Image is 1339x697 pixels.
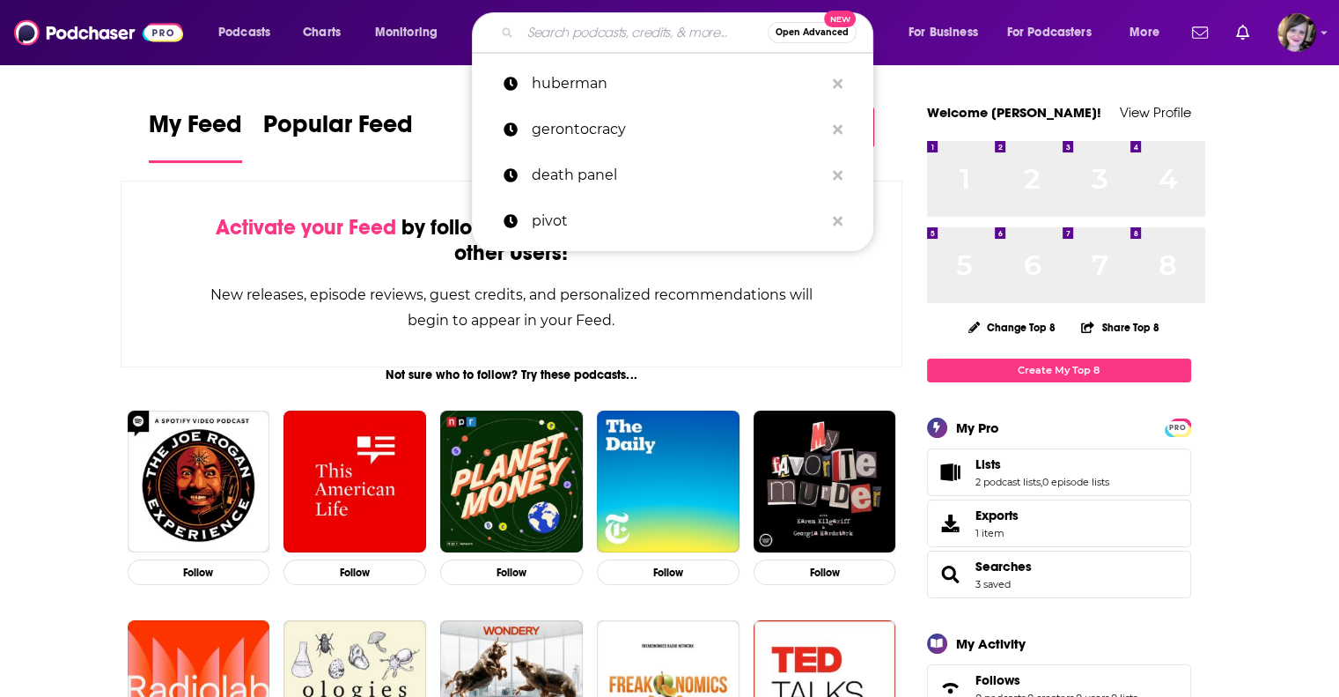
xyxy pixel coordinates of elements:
span: Podcasts [218,20,270,45]
span: Exports [933,511,968,536]
div: by following Podcasts, Creators, Lists, and other Users! [210,215,814,266]
span: For Business [909,20,978,45]
span: , [1041,476,1042,488]
a: My Feed [149,109,242,163]
button: open menu [896,19,1000,47]
span: My Feed [149,109,242,150]
span: Charts [303,20,341,45]
button: Follow [597,560,739,585]
p: gerontocracy [532,107,824,152]
button: Show profile menu [1277,13,1316,52]
a: Show notifications dropdown [1185,18,1215,48]
button: Share Top 8 [1080,310,1159,345]
span: For Podcasters [1007,20,1092,45]
button: Follow [283,560,426,585]
a: Show notifications dropdown [1229,18,1256,48]
img: This American Life [283,411,426,553]
div: Not sure who to follow? Try these podcasts... [121,367,903,382]
button: open menu [363,19,460,47]
span: Exports [975,508,1019,523]
button: Change Top 8 [958,316,1067,338]
a: View Profile [1120,104,1191,121]
a: pivot [472,198,873,244]
span: More [1129,20,1159,45]
a: 3 saved [975,578,1011,590]
span: Popular Feed [263,109,413,150]
span: Logged in as IAmMBlankenship [1277,13,1316,52]
a: 0 episode lists [1042,476,1109,488]
img: The Joe Rogan Experience [128,411,270,553]
p: death panel [532,152,824,198]
button: Follow [754,560,896,585]
button: open menu [1117,19,1181,47]
a: Charts [291,19,351,47]
div: My Pro [956,419,999,436]
img: My Favorite Murder with Karen Kilgariff and Georgia Hardstark [754,411,896,553]
input: Search podcasts, credits, & more... [520,19,768,47]
span: Searches [927,551,1191,598]
a: Lists [933,460,968,485]
div: New releases, episode reviews, guest credits, and personalized recommendations will begin to appe... [210,282,814,333]
span: Lists [975,456,1001,472]
p: huberman [532,61,824,107]
button: Follow [128,560,270,585]
span: Lists [927,449,1191,496]
a: death panel [472,152,873,198]
a: Searches [975,559,1032,575]
button: Follow [440,560,583,585]
p: pivot [532,198,824,244]
a: Popular Feed [263,109,413,163]
button: open menu [996,19,1117,47]
img: Podchaser - Follow, Share and Rate Podcasts [14,16,183,49]
a: Follows [975,672,1137,688]
span: New [824,11,856,27]
a: huberman [472,61,873,107]
a: gerontocracy [472,107,873,152]
a: Welcome [PERSON_NAME]! [927,104,1101,121]
a: Searches [933,562,968,587]
img: User Profile [1277,13,1316,52]
span: Follows [975,672,1020,688]
span: 1 item [975,527,1019,539]
div: My Activity [956,635,1026,652]
img: The Daily [597,411,739,553]
span: Activate your Feed [216,214,396,241]
button: Open AdvancedNew [768,22,857,43]
a: 2 podcast lists [975,476,1041,488]
span: Open Advanced [776,28,849,37]
span: PRO [1167,421,1188,434]
div: Search podcasts, credits, & more... [489,12,890,53]
a: PRO [1167,419,1188,433]
a: Lists [975,456,1109,472]
button: open menu [206,19,293,47]
img: Planet Money [440,411,583,553]
a: Create My Top 8 [927,359,1191,382]
span: Monitoring [375,20,438,45]
a: Exports [927,500,1191,547]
